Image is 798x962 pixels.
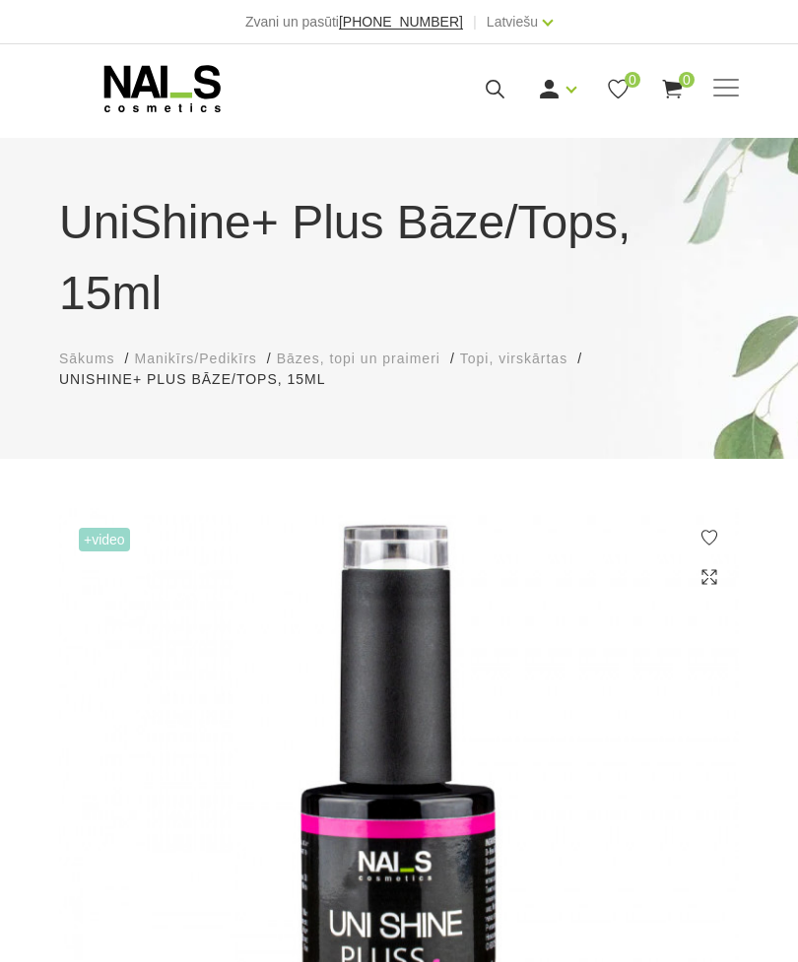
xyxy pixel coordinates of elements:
[625,72,640,88] span: 0
[59,369,345,390] li: UniShine+ Plus Bāze/Tops, 15ml
[339,15,463,30] a: [PHONE_NUMBER]
[134,349,256,369] a: Manikīrs/Pedikīrs
[245,10,463,33] div: Zvani un pasūti
[59,187,739,329] h1: UniShine+ Plus Bāze/Tops, 15ml
[59,349,115,369] a: Sākums
[460,351,567,366] span: Topi, virskārtas
[679,72,695,88] span: 0
[79,528,130,551] span: +Video
[277,351,440,366] span: Bāzes, topi un praimeri
[487,10,538,33] a: Latviešu
[473,10,477,33] span: |
[660,77,685,101] a: 0
[339,14,463,30] span: [PHONE_NUMBER]
[460,349,567,369] a: Topi, virskārtas
[134,351,256,366] span: Manikīrs/Pedikīrs
[606,77,631,101] a: 0
[277,349,440,369] a: Bāzes, topi un praimeri
[59,351,115,366] span: Sākums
